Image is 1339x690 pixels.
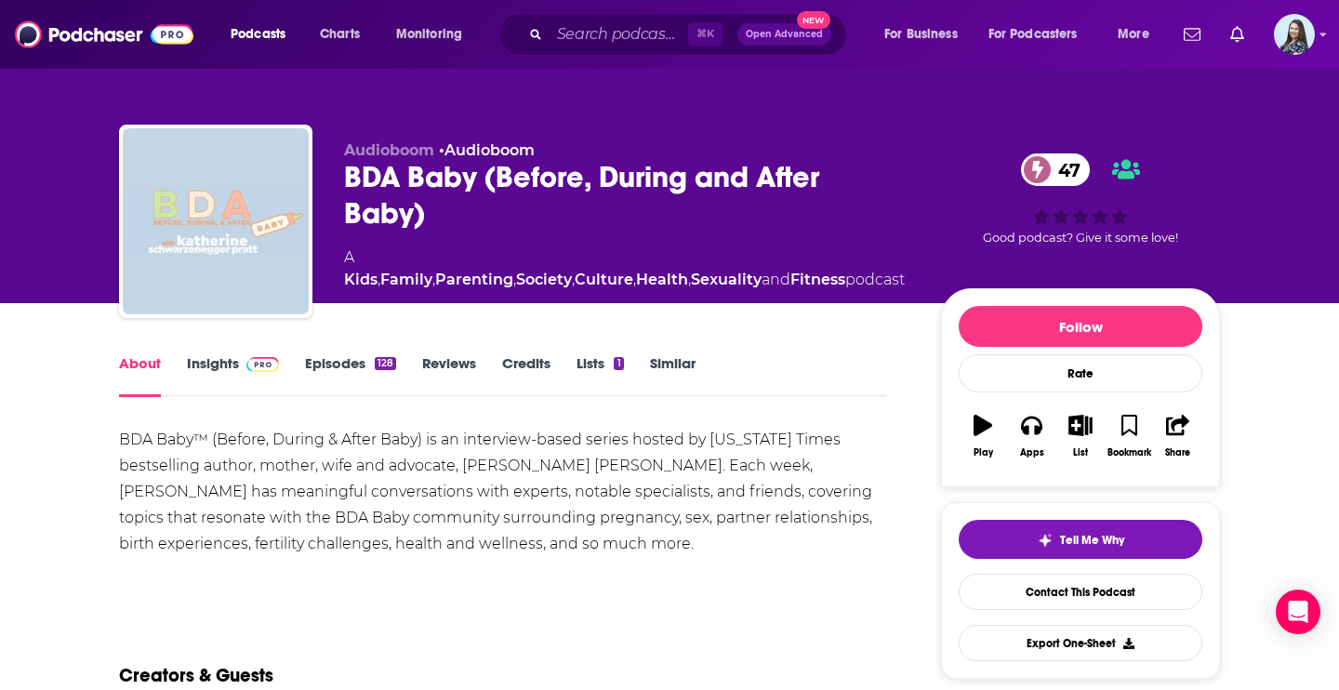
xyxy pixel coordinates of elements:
img: Podchaser - Follow, Share and Rate Podcasts [15,17,193,52]
span: Logged in as brookefortierpr [1274,14,1315,55]
div: 1 [614,357,623,370]
span: , [513,271,516,288]
span: New [797,11,830,29]
button: Bookmark [1105,403,1153,470]
span: For Business [884,21,958,47]
a: Culture [575,271,633,288]
span: Audioboom [344,141,434,159]
span: , [572,271,575,288]
button: open menu [1105,20,1173,49]
div: Play [974,447,993,458]
a: Show notifications dropdown [1176,19,1208,50]
a: Lists1 [577,354,623,397]
a: Charts [308,20,371,49]
img: tell me why sparkle [1038,533,1053,548]
button: Follow [959,306,1202,347]
span: Monitoring [396,21,462,47]
span: For Podcasters [988,21,1078,47]
span: Tell Me Why [1060,533,1124,548]
button: Apps [1007,403,1055,470]
a: Similar [650,354,696,397]
span: ⌘ K [688,22,723,46]
div: Rate [959,354,1202,392]
div: Search podcasts, credits, & more... [516,13,865,56]
div: 47Good podcast? Give it some love! [941,141,1220,258]
span: Open Advanced [746,30,823,39]
span: Podcasts [231,21,285,47]
button: Show profile menu [1274,14,1315,55]
button: Export One-Sheet [959,625,1202,661]
img: BDA Baby (Before, During and After Baby) [123,128,309,314]
a: InsightsPodchaser Pro [187,354,279,397]
span: , [688,271,691,288]
button: List [1056,403,1105,470]
img: User Profile [1274,14,1315,55]
span: More [1118,21,1149,47]
button: open menu [871,20,981,49]
span: Good podcast? Give it some love! [983,231,1178,245]
button: tell me why sparkleTell Me Why [959,520,1202,559]
span: • [439,141,535,159]
button: open menu [218,20,310,49]
span: , [633,271,636,288]
a: Reviews [422,354,476,397]
button: Play [959,403,1007,470]
span: , [378,271,380,288]
a: 47 [1021,153,1090,186]
a: Kids [344,271,378,288]
div: A podcast [344,246,911,291]
a: About [119,354,161,397]
div: Open Intercom Messenger [1276,590,1320,634]
a: Contact This Podcast [959,574,1202,610]
a: Fitness [790,271,845,288]
a: Credits [502,354,550,397]
a: Audioboom [444,141,535,159]
div: Bookmark [1107,447,1151,458]
div: BDA Baby™ (Before, During & After Baby) is an interview-based series hosted by [US_STATE] Times b... [119,427,886,557]
input: Search podcasts, credits, & more... [550,20,688,49]
button: open menu [976,20,1105,49]
a: Health [636,271,688,288]
h2: Creators & Guests [119,664,273,687]
span: Charts [320,21,360,47]
a: Show notifications dropdown [1223,19,1252,50]
a: Society [516,271,572,288]
span: 47 [1040,153,1090,186]
span: , [432,271,435,288]
div: Share [1165,447,1190,458]
a: Episodes128 [305,354,396,397]
img: Podchaser Pro [246,357,279,372]
a: Parenting [435,271,513,288]
div: 128 [375,357,396,370]
span: and [762,271,790,288]
button: Open AdvancedNew [737,23,831,46]
div: Apps [1020,447,1044,458]
div: List [1073,447,1088,458]
button: Share [1154,403,1202,470]
button: open menu [383,20,486,49]
a: Family [380,271,432,288]
a: Sexuality [691,271,762,288]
